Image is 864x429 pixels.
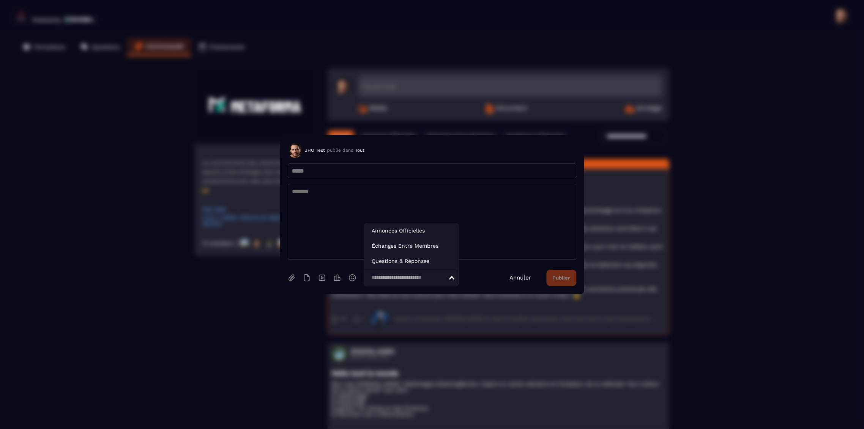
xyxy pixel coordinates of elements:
[364,238,458,253] li: Échanges Entre Membres
[364,223,458,238] li: Annonces Officielles
[305,148,325,153] span: JHO Test
[369,273,448,282] input: Search for option
[355,148,364,153] span: Tout
[364,269,459,286] div: Search for option
[546,270,576,286] button: Publier
[364,253,458,269] li: Questions & Réponses
[509,274,531,281] a: Annuler
[327,148,353,153] span: publie dans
